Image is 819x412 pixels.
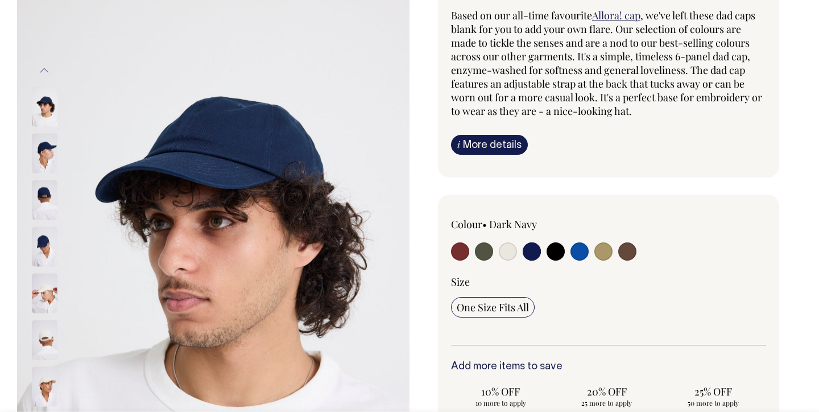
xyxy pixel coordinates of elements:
input: 10% OFF 10 more to apply [451,381,551,411]
span: , we've left these dad caps blank for you to add your own flare. Our selection of colours are mad... [451,9,762,118]
span: One Size Fits All [457,300,529,314]
label: Dark Navy [489,217,537,231]
input: 20% OFF 25 more to apply [557,381,657,411]
span: 25 more to apply [563,398,651,407]
img: dark-navy [32,86,57,126]
input: One Size Fits All [451,297,535,318]
div: Colour [451,217,577,231]
span: 25% OFF [669,385,757,398]
img: natural [32,320,57,360]
span: 10 more to apply [457,398,545,407]
span: • [482,217,487,231]
img: dark-navy [32,180,57,220]
a: Allora! cap [592,9,640,22]
h6: Add more items to save [451,361,766,373]
span: 50 more to apply [669,398,757,407]
img: dark-navy [32,226,57,266]
a: iMore details [451,135,528,155]
input: 25% OFF 50 more to apply [663,381,763,411]
div: Size [451,275,766,289]
img: dark-navy [32,133,57,173]
span: 10% OFF [457,385,545,398]
span: i [457,138,460,150]
span: 20% OFF [563,385,651,398]
button: Previous [36,58,53,84]
span: Based on our all-time favourite [451,9,592,22]
img: natural [32,273,57,313]
img: natural [32,366,57,406]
